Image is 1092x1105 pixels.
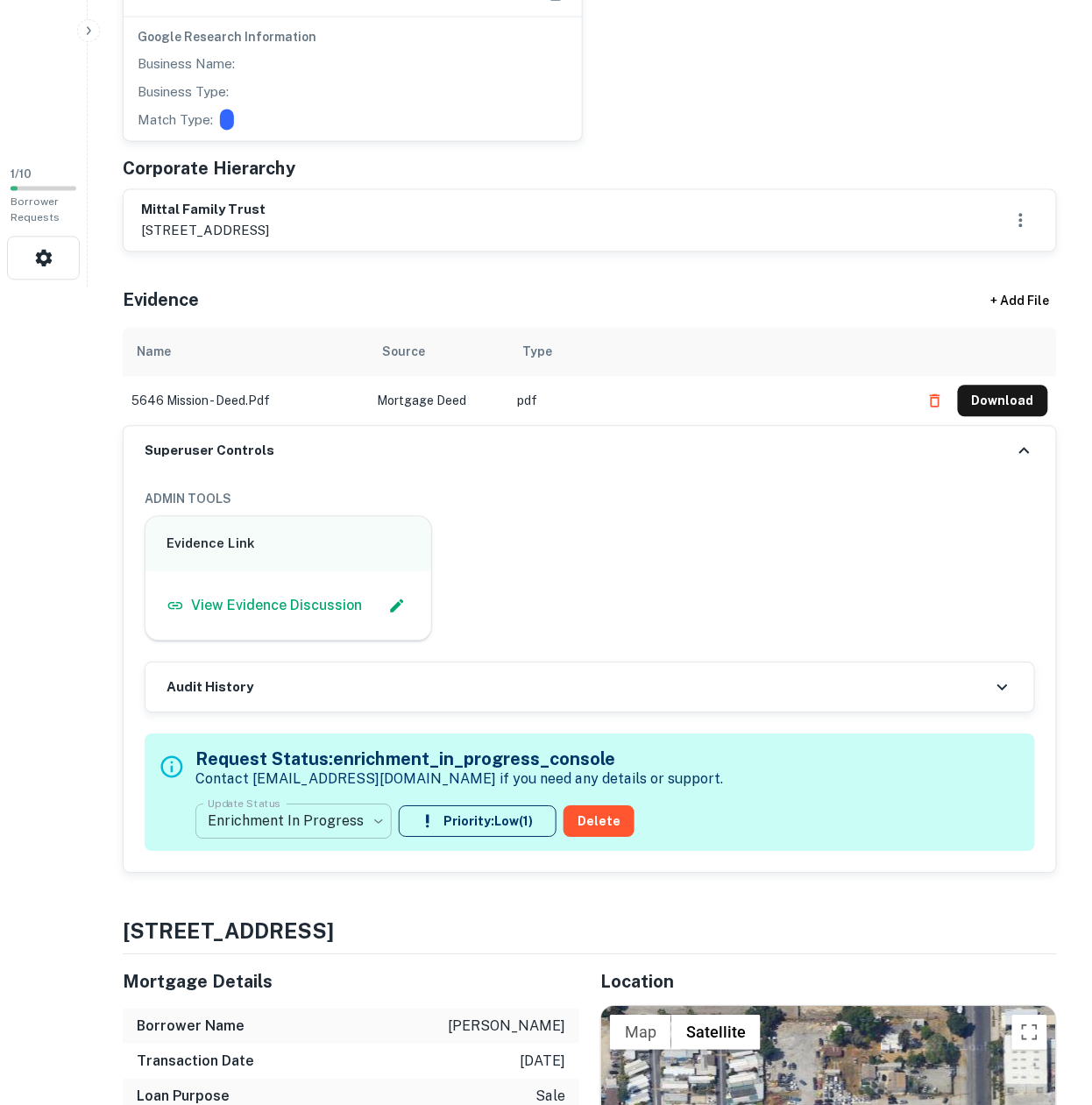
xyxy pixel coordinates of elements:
[195,769,723,790] p: Contact [EMAIL_ADDRESS][DOMAIN_NAME] if you need any details or support.
[448,1016,565,1038] p: [PERSON_NAME]
[195,797,392,846] div: Enrichment In Progress
[145,442,274,462] h6: Superuser Controls
[137,1052,254,1073] h6: Transaction Date
[138,28,568,47] h6: Google Research Information
[671,1016,761,1051] button: Show satellite imagery
[195,747,723,773] h5: Request Status: enrichment_in_progress_console
[138,110,213,131] p: Match Type:
[123,156,295,182] h5: Corporate Hierarchy
[399,806,557,838] button: Priority:Low(1)
[384,593,410,620] button: Edit Slack Link
[508,377,911,426] td: pdf
[382,342,425,363] div: Source
[137,342,171,363] div: Name
[138,82,229,103] p: Business Type:
[522,342,552,363] div: Type
[138,54,235,75] p: Business Name:
[11,168,32,181] span: 1 / 10
[368,377,508,426] td: Mortgage Deed
[123,916,1057,947] h4: [STREET_ADDRESS]
[141,201,269,221] h6: mittal family trust
[123,328,1057,426] div: scrollable content
[123,969,579,995] h5: Mortgage Details
[191,596,362,617] p: View Evidence Discussion
[610,1016,671,1051] button: Show street map
[167,596,362,617] a: View Evidence Discussion
[123,377,368,426] td: 5646 mission - deed.pdf
[167,535,410,555] h6: Evidence Link
[958,386,1048,417] button: Download
[600,969,1057,995] h5: Location
[145,490,1035,509] h6: ADMIN TOOLS
[508,328,911,377] th: Type
[137,1016,245,1038] h6: Borrower Name
[919,387,951,415] button: Delete file
[123,287,199,314] h5: Evidence
[520,1052,565,1073] p: [DATE]
[208,797,280,811] label: Update Status
[141,221,269,242] p: [STREET_ADDRESS]
[959,286,1081,317] div: + Add File
[11,196,60,224] span: Borrower Requests
[564,806,635,838] button: Delete
[368,328,508,377] th: Source
[123,328,368,377] th: Name
[167,678,253,698] h6: Audit History
[1004,965,1092,1049] iframe: Chat Widget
